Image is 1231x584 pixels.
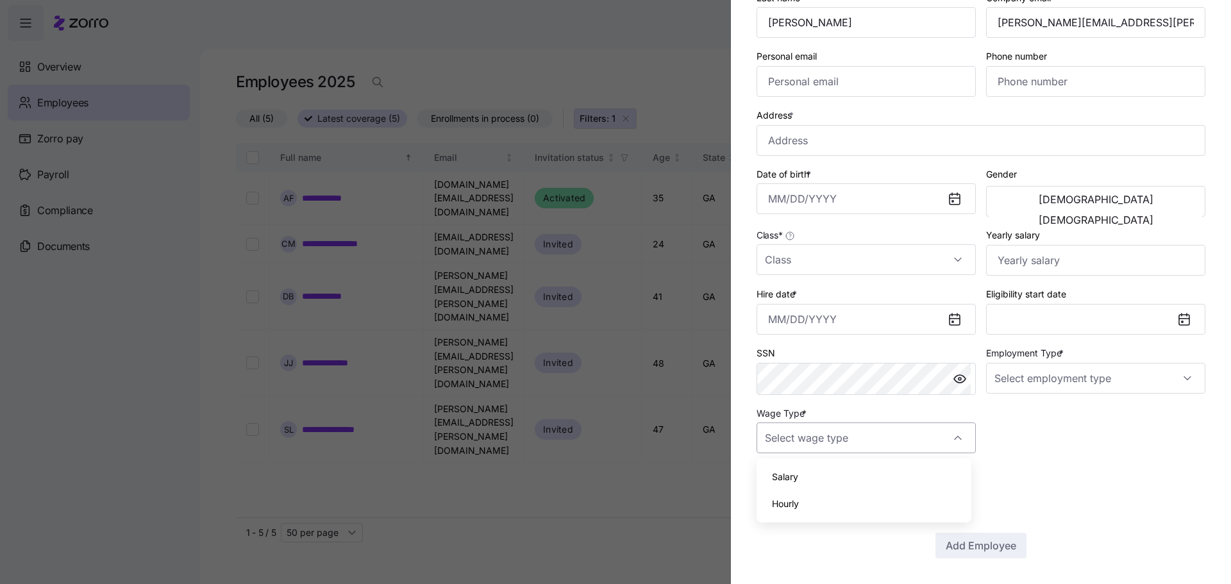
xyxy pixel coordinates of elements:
[986,49,1047,63] label: Phone number
[757,183,976,214] input: MM/DD/YYYY
[757,167,814,181] label: Date of birth
[986,287,1066,301] label: Eligibility start date
[757,229,782,242] span: Class *
[757,406,809,421] label: Wage Type
[757,125,1205,156] input: Address
[935,533,1026,558] button: Add Employee
[772,497,799,511] span: Hourly
[772,470,798,484] span: Salary
[757,287,800,301] label: Hire date
[757,244,976,275] input: Class
[986,66,1205,97] input: Phone number
[986,167,1017,181] label: Gender
[1039,194,1153,204] span: [DEMOGRAPHIC_DATA]
[946,538,1016,553] span: Add Employee
[757,7,976,38] input: Last name
[757,422,976,453] input: Select wage type
[986,245,1205,276] input: Yearly salary
[986,363,1205,394] input: Select employment type
[757,304,976,335] input: MM/DD/YYYY
[757,66,976,97] input: Personal email
[986,346,1066,360] label: Employment Type
[757,346,775,360] label: SSN
[986,228,1040,242] label: Yearly salary
[757,49,817,63] label: Personal email
[1039,215,1153,225] span: [DEMOGRAPHIC_DATA]
[757,108,796,122] label: Address
[986,7,1205,38] input: Company email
